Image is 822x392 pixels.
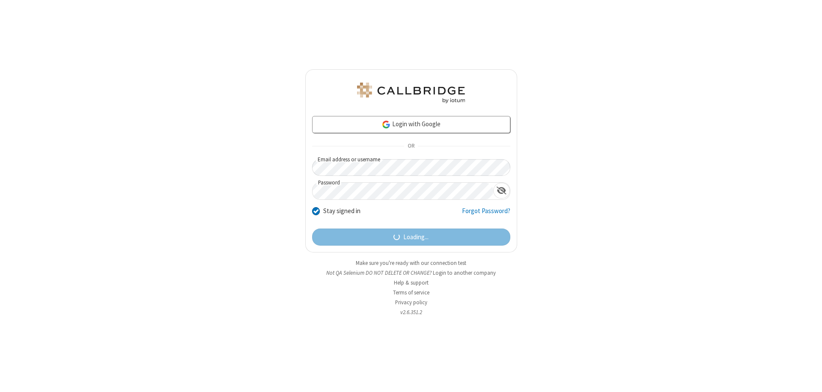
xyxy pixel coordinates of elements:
span: Loading... [403,232,429,242]
button: Loading... [312,229,510,246]
a: Privacy policy [395,299,427,306]
input: Password [313,183,493,199]
li: v2.6.351.2 [305,308,517,316]
button: Login to another company [433,269,496,277]
a: Terms of service [393,289,429,296]
img: google-icon.png [381,120,391,129]
span: OR [404,140,418,152]
a: Forgot Password? [462,206,510,223]
img: QA Selenium DO NOT DELETE OR CHANGE [355,83,467,103]
a: Help & support [394,279,429,286]
div: Show password [493,183,510,199]
a: Make sure you're ready with our connection test [356,259,466,267]
label: Stay signed in [323,206,360,216]
a: Login with Google [312,116,510,133]
li: Not QA Selenium DO NOT DELETE OR CHANGE? [305,269,517,277]
input: Email address or username [312,159,510,176]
